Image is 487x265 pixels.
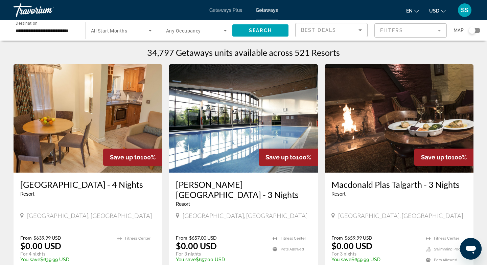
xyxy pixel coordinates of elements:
span: [GEOGRAPHIC_DATA], [GEOGRAPHIC_DATA] [338,212,463,219]
span: Save up to [421,154,451,161]
span: Pets Allowed [434,258,457,262]
span: Save up to [110,154,140,161]
p: $0.00 USD [176,241,217,251]
span: You save [20,257,40,262]
span: Swimming Pool [434,247,462,251]
img: 1846O01X.jpg [325,64,473,173]
span: Resort [176,201,190,207]
span: Destination [16,21,38,25]
a: Getaways [256,7,278,13]
p: For 3 nights [331,251,419,257]
p: $0.00 USD [331,241,372,251]
span: Fitness Center [281,236,306,241]
p: $657.00 USD [176,257,266,262]
div: 100% [259,149,318,166]
span: [GEOGRAPHIC_DATA], [GEOGRAPHIC_DATA] [27,212,152,219]
span: From [176,235,187,241]
span: USD [429,8,439,14]
span: Pets Allowed [281,247,304,251]
a: [GEOGRAPHIC_DATA] - 4 Nights [20,179,156,190]
button: Filter [374,23,447,38]
iframe: Кнопка запуска окна обмена сообщениями [460,238,482,260]
span: Map [454,26,464,35]
span: $639.99 USD [33,235,61,241]
a: [PERSON_NAME][GEOGRAPHIC_DATA] - 3 Nights [176,179,311,200]
img: 0324O01X.jpg [169,64,318,173]
p: $659.99 USD [331,257,419,262]
span: You save [331,257,351,262]
img: 1916I01X.jpg [14,64,162,173]
p: For 3 nights [176,251,266,257]
button: Change language [406,6,419,16]
span: SS [461,7,468,14]
a: Getaways Plus [209,7,242,13]
span: From [20,235,32,241]
span: en [406,8,413,14]
div: 100% [414,149,473,166]
p: $639.99 USD [20,257,110,262]
div: 100% [103,149,162,166]
mat-select: Sort by [301,26,362,34]
span: Best Deals [301,27,336,33]
span: Resort [331,191,346,197]
span: Any Occupancy [166,28,201,34]
span: From [331,235,343,241]
span: Save up to [265,154,296,161]
button: User Menu [456,3,473,17]
span: Search [249,28,272,33]
span: All Start Months [91,28,127,34]
h1: 34,797 Getaways units available across 521 Resorts [147,47,340,58]
p: For 4 nights [20,251,110,257]
span: Fitness Center [434,236,459,241]
span: Fitness Center [125,236,150,241]
span: [GEOGRAPHIC_DATA], [GEOGRAPHIC_DATA] [183,212,307,219]
a: Macdonald Plas Talgarth - 3 Nights [331,179,467,190]
span: $657.00 USD [189,235,217,241]
span: Resort [20,191,34,197]
p: $0.00 USD [20,241,61,251]
a: Travorium [14,1,81,19]
button: Change currency [429,6,446,16]
span: You save [176,257,196,262]
button: Search [232,24,288,37]
span: $659.99 USD [345,235,372,241]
